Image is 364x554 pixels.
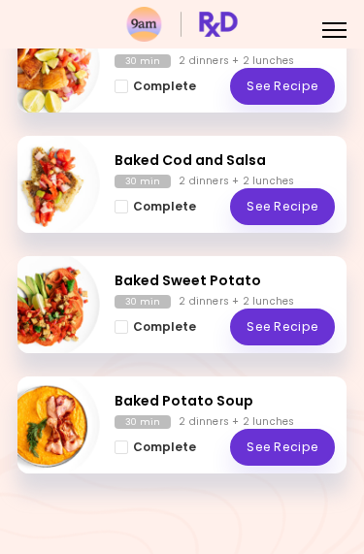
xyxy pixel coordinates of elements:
[133,80,196,93] span: Complete
[115,271,335,291] h2: Baked Sweet Potato
[115,437,196,458] button: Complete - Baked Potato Soup
[115,175,171,188] div: 30 min
[133,320,196,334] span: Complete
[133,200,196,213] span: Complete
[179,415,294,429] div: 2 dinners + 2 lunches
[115,150,335,171] h2: Baked Cod and Salsa
[115,391,335,411] h2: Baked Potato Soup
[115,295,171,309] div: 30 min
[133,440,196,454] span: Complete
[230,68,335,105] a: See Recipe - Baked Salmon and Salsa
[179,54,294,68] div: 2 dinners + 2 lunches
[230,429,335,466] a: See Recipe - Baked Potato Soup
[115,316,196,338] button: Complete - Baked Sweet Potato
[115,415,171,429] div: 30 min
[115,76,196,97] button: Complete - Baked Salmon and Salsa
[230,309,335,345] a: See Recipe - Baked Sweet Potato
[126,7,238,42] img: RxDiet
[179,295,294,309] div: 2 dinners + 2 lunches
[230,188,335,225] a: See Recipe - Baked Cod and Salsa
[179,175,294,188] div: 2 dinners + 2 lunches
[115,54,171,68] div: 30 min
[115,196,196,217] button: Complete - Baked Cod and Salsa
